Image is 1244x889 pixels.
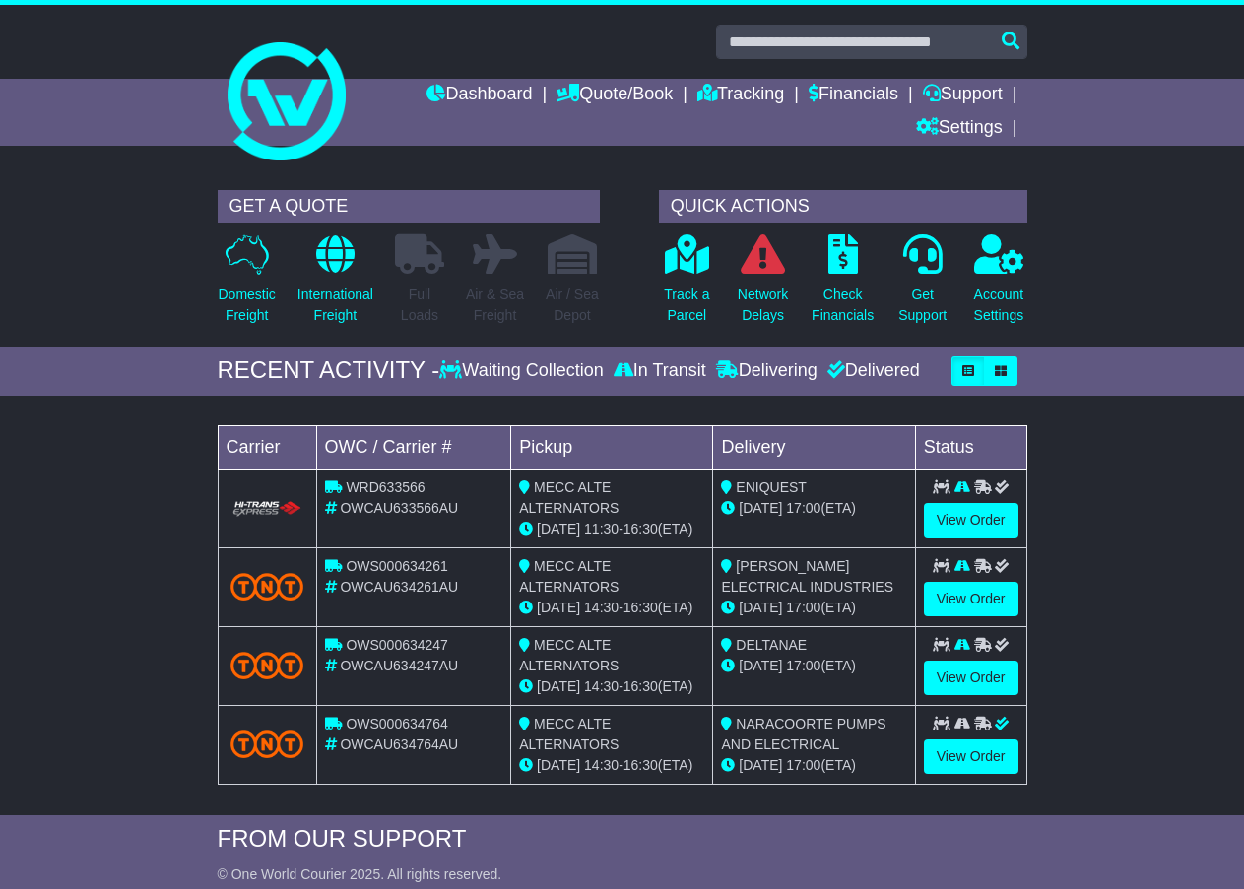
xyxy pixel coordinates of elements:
[739,600,782,615] span: [DATE]
[924,661,1018,695] a: View Order
[519,479,619,516] span: MECC ALTE ALTERNATORS
[737,233,789,337] a: NetworkDelays
[230,573,304,600] img: TNT_Domestic.png
[711,360,822,382] div: Delivering
[809,79,898,112] a: Financials
[659,190,1027,223] div: QUICK ACTIONS
[721,716,885,752] span: NARACOORTE PUMPS AND ELECTRICAL
[924,582,1018,616] a: View Order
[296,233,374,337] a: InternationalFreight
[822,360,920,382] div: Delivered
[218,233,277,337] a: DomesticFreight
[786,600,820,615] span: 17:00
[230,730,304,757] img: TNT_Domestic.png
[923,79,1003,112] a: Support
[316,425,511,469] td: OWC / Carrier #
[297,285,373,326] p: International Freight
[974,285,1024,326] p: Account Settings
[519,558,619,595] span: MECC ALTE ALTERNATORS
[519,598,704,618] div: - (ETA)
[812,285,874,326] p: Check Financials
[346,716,448,731] span: OWS000634764
[739,500,782,516] span: [DATE]
[230,500,304,519] img: HiTrans.png
[537,600,580,615] span: [DATE]
[721,755,906,776] div: (ETA)
[609,360,711,382] div: In Transit
[346,558,448,574] span: OWS000634261
[537,757,580,773] span: [DATE]
[557,79,673,112] a: Quote/Book
[584,757,619,773] span: 14:30
[721,498,906,519] div: (ETA)
[916,112,1003,146] a: Settings
[340,658,458,673] span: OWCAU634247AU
[664,285,709,326] p: Track a Parcel
[230,652,304,678] img: TNT_Domestic.png
[786,658,820,673] span: 17:00
[218,825,1027,854] div: FROM OUR SUPPORT
[973,233,1025,337] a: AccountSettings
[898,285,947,326] p: Get Support
[218,356,440,385] div: RECENT ACTIVITY -
[346,479,425,495] span: WRD633566
[584,600,619,615] span: 14:30
[546,285,599,326] p: Air / Sea Depot
[519,519,704,540] div: - (ETA)
[738,285,788,326] p: Network Delays
[218,425,316,469] td: Carrier
[519,755,704,776] div: - (ETA)
[924,739,1018,774] a: View Order
[721,598,906,618] div: (ETA)
[466,285,524,326] p: Air & Sea Freight
[519,716,619,752] span: MECC ALTE ALTERNATORS
[426,79,532,112] a: Dashboard
[713,425,915,469] td: Delivery
[439,360,608,382] div: Waiting Collection
[340,579,458,595] span: OWCAU634261AU
[346,637,448,653] span: OWS000634247
[340,500,458,516] span: OWCAU633566AU
[519,676,704,697] div: - (ETA)
[395,285,444,326] p: Full Loads
[736,637,807,653] span: DELTANAE
[537,521,580,537] span: [DATE]
[697,79,784,112] a: Tracking
[897,233,948,337] a: GetSupport
[537,678,580,694] span: [DATE]
[584,521,619,537] span: 11:30
[218,866,502,882] span: © One World Courier 2025. All rights reserved.
[924,503,1018,538] a: View Order
[623,521,658,537] span: 16:30
[736,479,807,495] span: ENIQUEST
[340,736,458,752] span: OWCAU634764AU
[623,600,658,615] span: 16:30
[219,285,276,326] p: Domestic Freight
[786,500,820,516] span: 17:00
[519,637,619,673] span: MECC ALTE ALTERNATORS
[584,678,619,694] span: 14:30
[915,425,1026,469] td: Status
[623,757,658,773] span: 16:30
[786,757,820,773] span: 17:00
[739,757,782,773] span: [DATE]
[623,678,658,694] span: 16:30
[739,658,782,673] span: [DATE]
[721,558,893,595] span: [PERSON_NAME] ELECTRICAL INDUSTRIES
[811,233,875,337] a: CheckFinancials
[663,233,710,337] a: Track aParcel
[511,425,713,469] td: Pickup
[721,656,906,676] div: (ETA)
[218,190,600,223] div: GET A QUOTE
